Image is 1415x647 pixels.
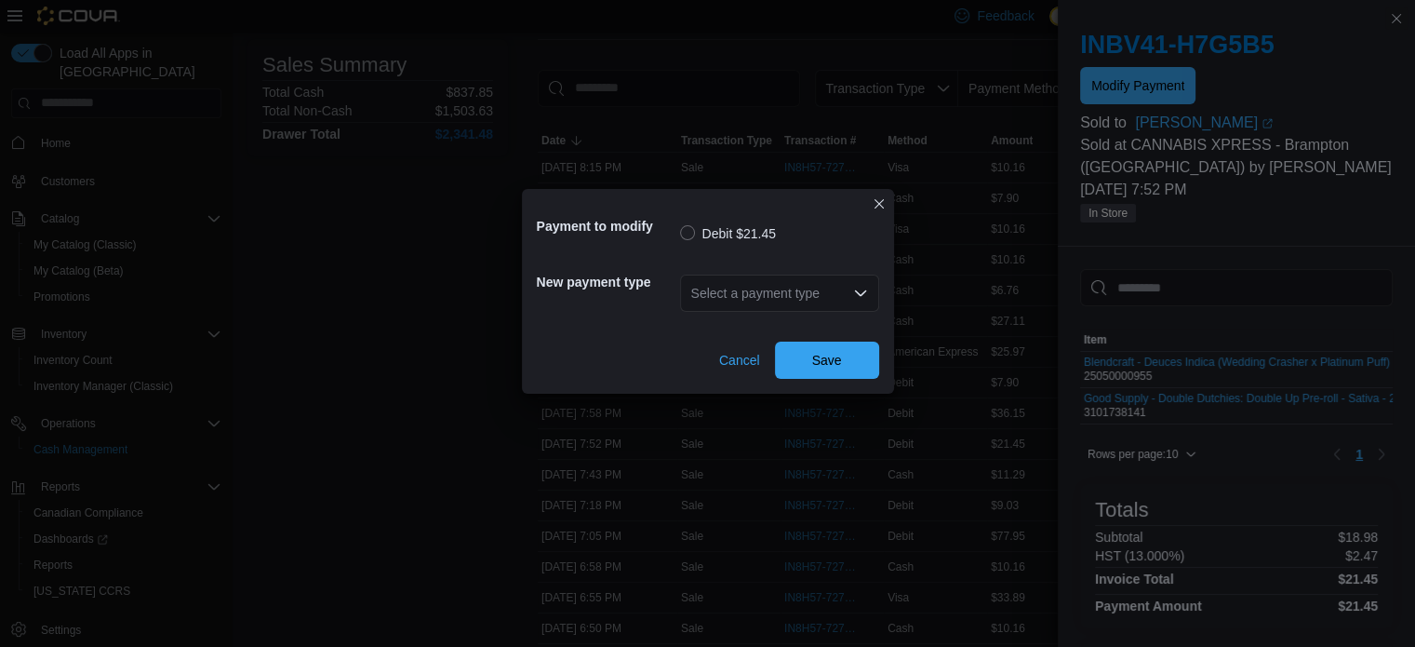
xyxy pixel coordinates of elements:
[812,351,842,370] span: Save
[719,351,760,370] span: Cancel
[868,193,890,215] button: Closes this modal window
[775,342,879,379] button: Save
[691,282,693,304] input: Accessible screen reader label
[537,208,676,245] h5: Payment to modify
[712,342,768,379] button: Cancel
[680,222,776,245] label: Debit $21.45
[853,286,868,301] button: Open list of options
[537,263,676,301] h5: New payment type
